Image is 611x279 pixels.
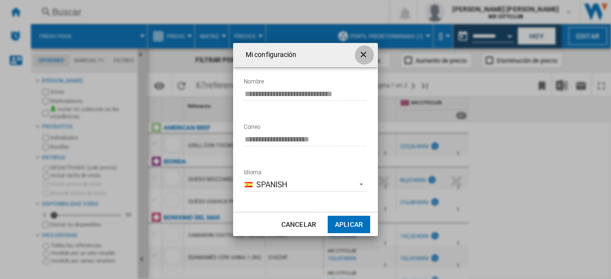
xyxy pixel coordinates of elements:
button: Cancelar [278,216,320,233]
button: Aplicar [328,216,370,233]
md-select: Idioma: Spanish [244,177,367,192]
span: Spanish [256,180,351,190]
h4: Mi configuración [241,50,297,60]
button: getI18NText('BUTTONS.CLOSE_DIALOG') [355,45,374,65]
img: es_ES.png [245,182,252,187]
ng-md-icon: getI18NText('BUTTONS.CLOSE_DIALOG') [359,50,370,61]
